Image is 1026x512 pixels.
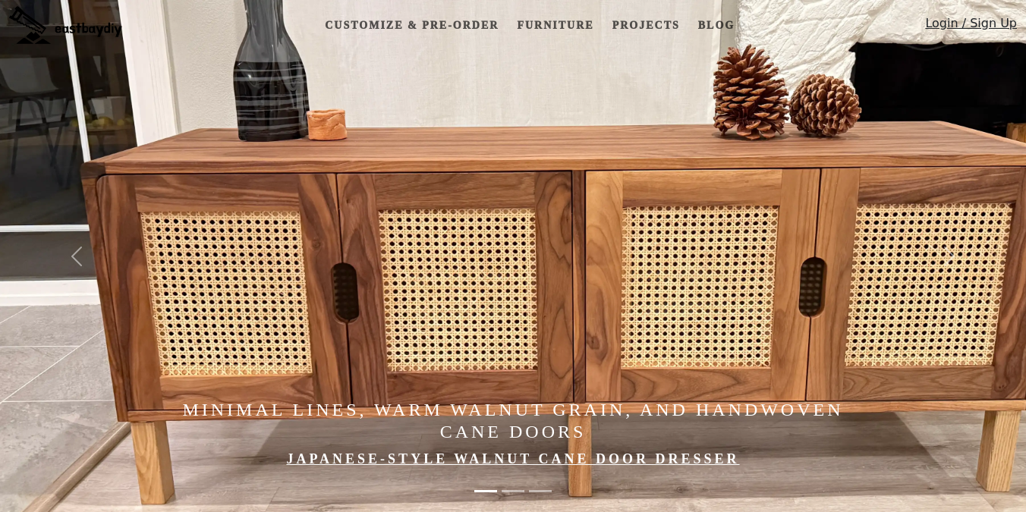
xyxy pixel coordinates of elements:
h4: Minimal Lines, Warm Walnut Grain, and Handwoven Cane Doors [154,399,872,443]
a: Login / Sign Up [925,14,1017,39]
img: eastbaydiy [9,6,122,44]
button: Elevate Your Home with Handcrafted Japanese-Style Furniture [529,482,552,500]
a: Projects [606,11,686,39]
button: Made in the Bay Area [502,482,524,500]
a: Japanese-style Walnut Cane Door Dresser [286,451,739,466]
a: Customize & Pre-order [319,11,505,39]
a: Blog [692,11,741,39]
button: Minimal Lines, Warm Walnut Grain, and Handwoven Cane Doors [474,482,497,500]
a: Furniture [511,11,600,39]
